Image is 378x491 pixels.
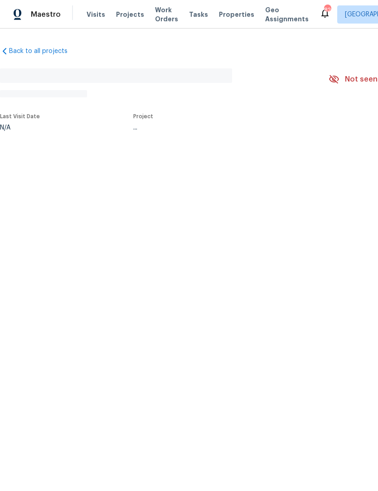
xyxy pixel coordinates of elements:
[324,5,330,14] div: 82
[31,10,61,19] span: Maestro
[265,5,309,24] span: Geo Assignments
[133,125,307,131] div: ...
[189,11,208,18] span: Tasks
[87,10,105,19] span: Visits
[116,10,144,19] span: Projects
[155,5,178,24] span: Work Orders
[219,10,254,19] span: Properties
[133,114,153,119] span: Project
